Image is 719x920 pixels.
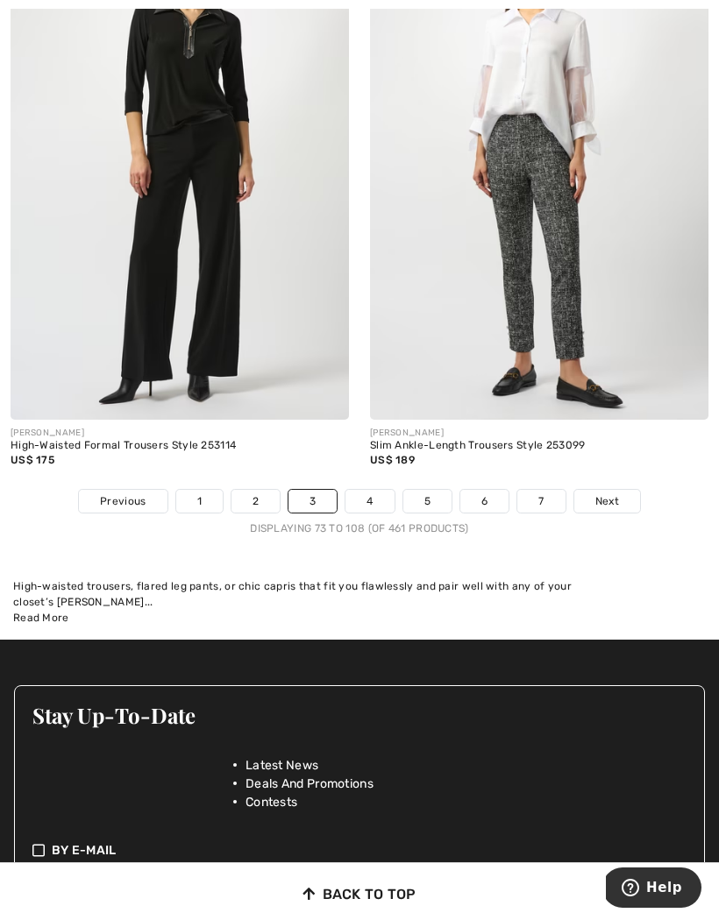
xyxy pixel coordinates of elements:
[246,756,318,775] span: Latest News
[288,490,337,513] a: 3
[370,427,708,440] div: [PERSON_NAME]
[11,427,349,440] div: [PERSON_NAME]
[11,454,54,466] span: US$ 175
[370,440,708,452] div: Slim Ankle-Length Trousers Style 253099
[32,841,45,860] img: check
[13,612,69,624] span: Read More
[345,490,394,513] a: 4
[52,841,117,860] span: By E-mail
[100,493,146,509] span: Previous
[517,490,565,513] a: 7
[574,490,640,513] a: Next
[606,867,701,911] iframe: Opens a widget where you can find more information
[403,490,452,513] a: 5
[246,775,374,793] span: Deals And Promotions
[176,490,223,513] a: 1
[370,454,415,466] span: US$ 189
[13,578,706,610] div: High-waisted trousers, flared leg pants, or chic capris that fit you flawlessly and pair well wit...
[11,440,349,452] div: High-Waisted Formal Trousers Style 253114
[246,793,297,811] span: Contests
[595,493,619,509] span: Next
[79,490,167,513] a: Previous
[32,704,687,726] h3: Stay Up-To-Date
[231,490,280,513] a: 2
[460,490,509,513] a: 6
